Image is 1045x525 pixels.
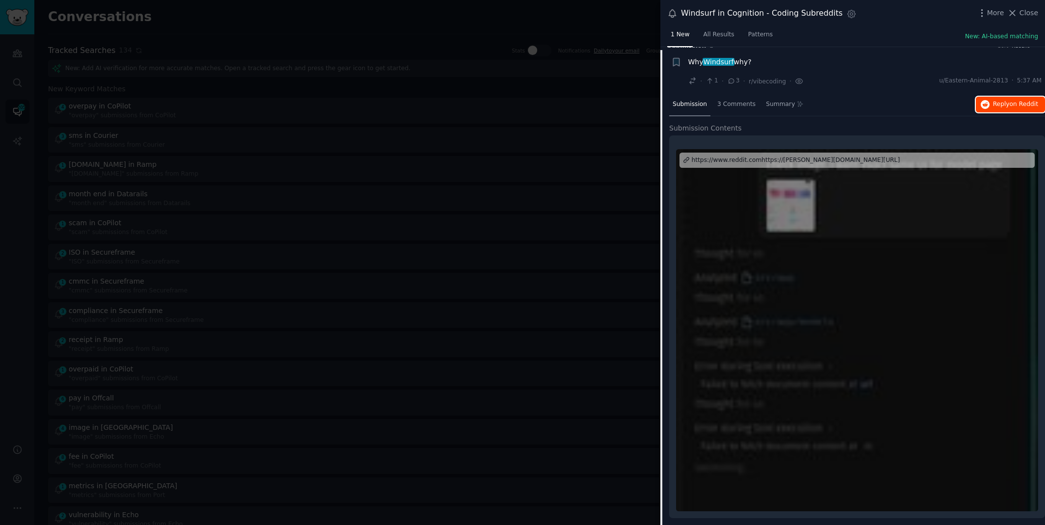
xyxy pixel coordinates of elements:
[987,8,1004,18] span: More
[669,123,742,133] span: Submission Contents
[965,32,1038,41] button: New: AI-based matching
[703,30,734,39] span: All Results
[722,76,724,86] span: ·
[743,76,745,86] span: ·
[700,76,702,86] span: ·
[671,30,689,39] span: 1 New
[1012,77,1014,85] span: ·
[727,77,739,85] span: 3
[667,27,693,47] a: 1 New
[748,30,773,39] span: Patterns
[673,100,707,109] span: Submission
[700,27,737,47] a: All Results
[749,78,786,85] span: r/vibecoding
[1019,8,1038,18] span: Close
[1007,8,1038,18] button: Close
[692,156,900,165] div: https://www.reddit.comhttps://[PERSON_NAME][DOMAIN_NAME][URL]
[688,57,752,67] a: WhyWindsurfwhy?
[717,100,756,109] span: 3 Comments
[703,58,735,66] span: Windsurf
[766,100,795,109] span: Summary
[705,77,718,85] span: 1
[745,27,776,47] a: Patterns
[681,7,843,20] div: Windsurf in Cognition - Coding Subreddits
[939,77,1008,85] span: u/Eastern-Animal-2813
[789,76,791,86] span: ·
[688,57,752,67] span: Why why?
[993,100,1038,109] span: Reply
[676,149,1038,511] a: Why windsurf why?https://www.reddit.comhttps://[PERSON_NAME][DOMAIN_NAME][URL]
[1010,101,1038,107] span: on Reddit
[977,8,1004,18] button: More
[976,97,1045,112] button: Replyon Reddit
[1017,77,1042,85] span: 5:37 AM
